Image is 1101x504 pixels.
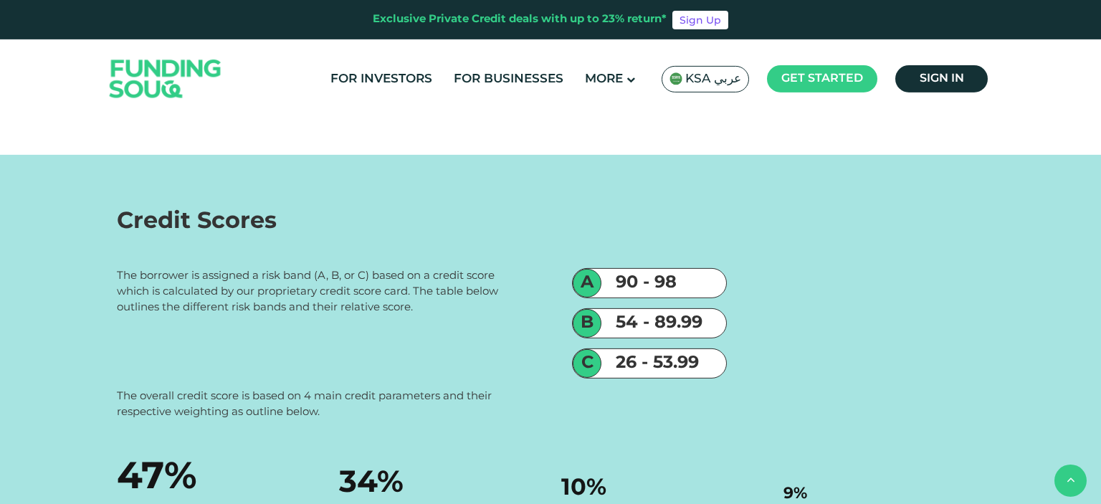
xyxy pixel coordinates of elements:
img: SA Flag [669,72,682,85]
span: Get started [781,73,863,84]
div: C [573,349,601,378]
span: Sign in [920,73,964,84]
span: KSA عربي [685,71,741,87]
div: A [573,269,601,298]
div: 90 - 98 [601,270,726,296]
div: Credit Scores [117,205,984,239]
a: For Businesses [450,67,567,91]
div: B [573,309,601,338]
div: The overall credit score is based on 4 main credit parameters and their respective weighting as o... [117,389,529,420]
a: For Investors [327,67,436,91]
button: back [1054,465,1087,497]
a: Sign in [895,65,988,92]
div: Exclusive Private Credit deals with up to 23% return* [373,11,667,28]
img: Logo [95,43,236,115]
a: Sign Up [672,11,728,29]
span: More [585,73,623,85]
div: 54 - 89.99 [601,310,726,336]
div: The borrower is assigned a risk band (A, B, or C) based on a credit score which is calculated by ... [117,268,529,315]
div: 26 - 53.99 [601,351,726,376]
